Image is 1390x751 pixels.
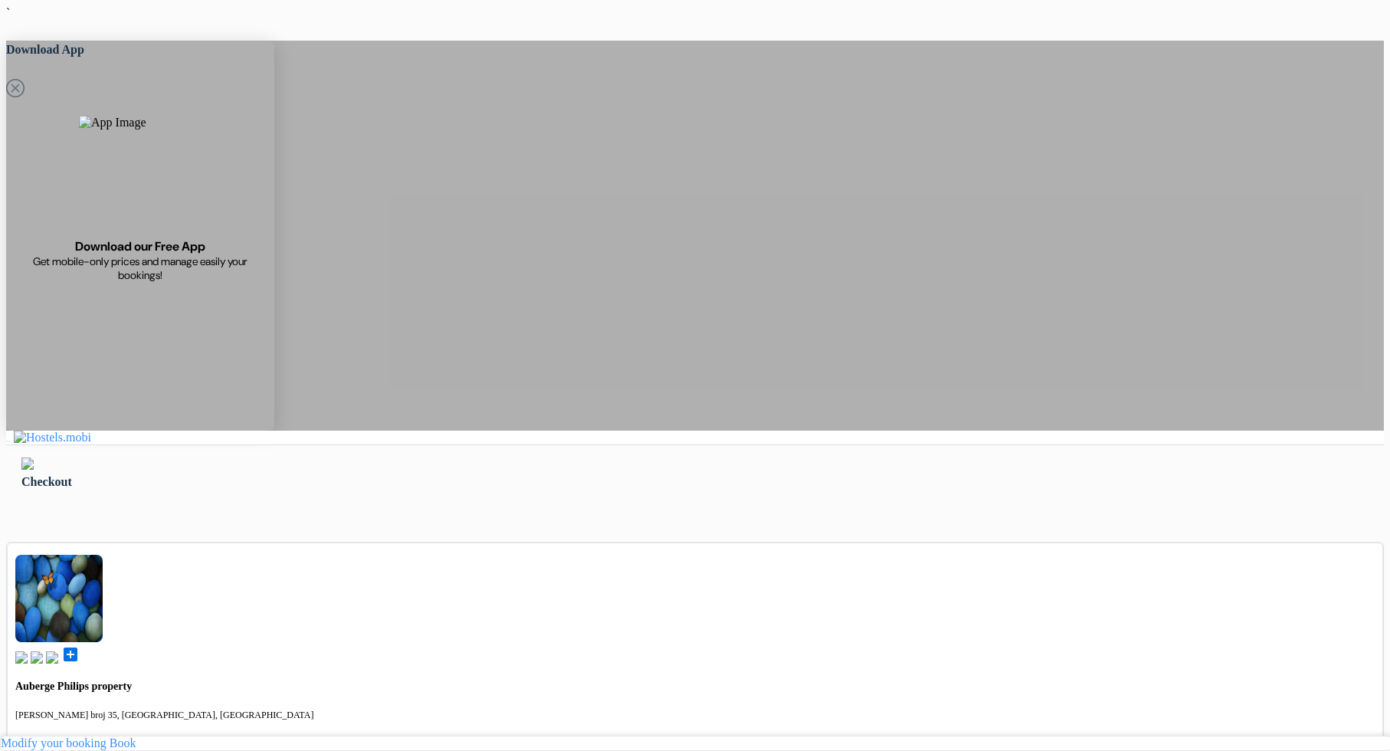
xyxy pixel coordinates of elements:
img: Hostels.mobi [14,431,91,444]
span: Get mobile-only prices and manage easily your bookings! [24,254,257,282]
a: Book [110,736,136,749]
img: truck.svg [46,651,58,664]
span: add_box [61,645,80,664]
span: Download our Free App [75,238,205,254]
a: add_box [61,653,80,666]
svg: Close [6,79,25,97]
h4: Auberge Philips property [15,680,1375,693]
img: music.svg [31,651,43,664]
img: left_arrow.svg [21,457,34,470]
img: App Image [79,116,202,238]
span: Checkout [21,475,72,488]
h5: Download App [6,41,274,59]
img: book.svg [15,651,28,664]
a: Modify your booking [1,736,107,749]
small: [PERSON_NAME] broj 35, [GEOGRAPHIC_DATA], [GEOGRAPHIC_DATA] [15,710,313,720]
